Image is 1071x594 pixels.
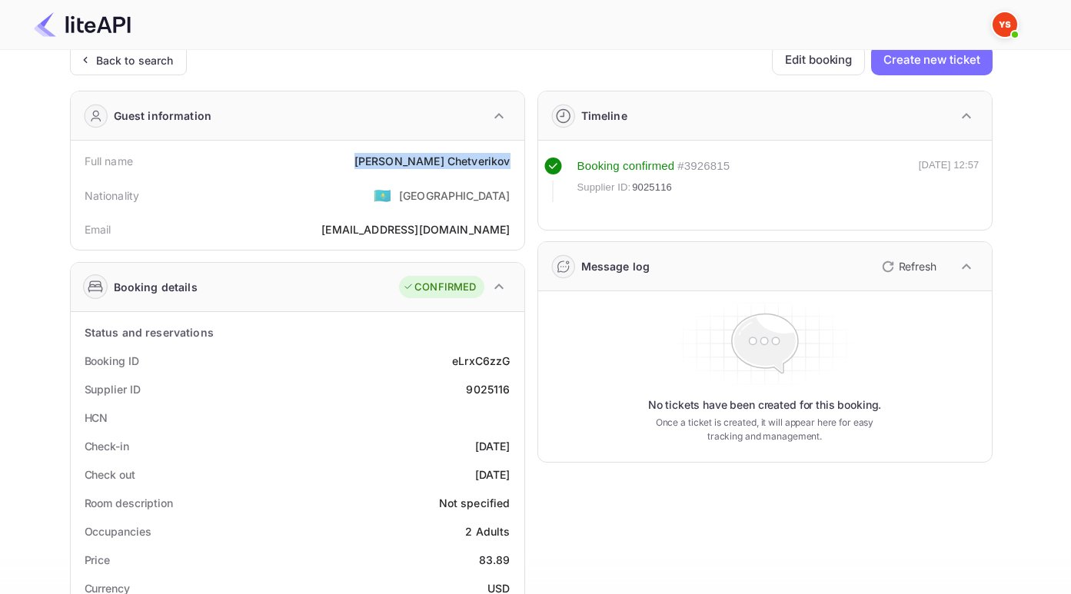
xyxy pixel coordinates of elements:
[34,12,131,37] img: LiteAPI Logo
[85,153,133,169] div: Full name
[772,45,865,75] button: Edit booking
[644,416,886,443] p: Once a ticket is created, it will appear here for easy tracking and management.
[479,552,511,568] div: 83.89
[475,466,511,483] div: [DATE]
[321,221,510,237] div: [EMAIL_ADDRESS][DOMAIN_NAME]
[465,523,510,539] div: 2 Adults
[85,410,108,426] div: HCN
[919,158,980,202] div: [DATE] 12:57
[648,397,882,413] p: No tickets have been created for this booking.
[85,353,139,369] div: Booking ID
[581,258,650,274] div: Message log
[475,438,511,454] div: [DATE]
[374,181,391,209] span: United States
[452,353,510,369] div: eLrxC6zzG
[114,108,212,124] div: Guest information
[581,108,627,124] div: Timeline
[85,438,129,454] div: Check-in
[96,52,174,68] div: Back to search
[993,12,1017,37] img: Yandex Support
[466,381,510,397] div: 9025116
[403,280,476,295] div: CONFIRMED
[85,523,151,539] div: Occupancies
[899,258,936,274] p: Refresh
[114,279,198,295] div: Booking details
[85,324,214,340] div: Status and reservations
[873,254,943,279] button: Refresh
[677,158,730,175] div: # 3926815
[354,153,511,169] div: [PERSON_NAME] Chetverikov
[85,466,135,483] div: Check out
[871,45,992,75] button: Create new ticket
[399,187,511,204] div: [GEOGRAPHIC_DATA]
[85,381,141,397] div: Supplier ID
[577,180,631,195] span: Supplier ID:
[577,158,675,175] div: Booking confirmed
[85,552,111,568] div: Price
[85,221,111,237] div: Email
[85,495,173,511] div: Room description
[632,180,672,195] span: 9025116
[439,495,511,511] div: Not specified
[85,187,140,204] div: Nationality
